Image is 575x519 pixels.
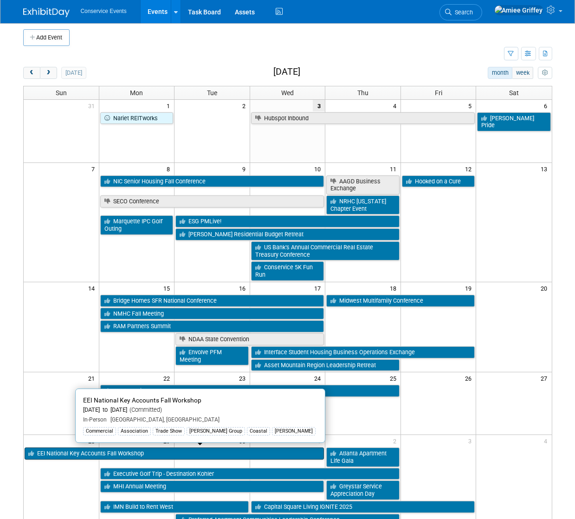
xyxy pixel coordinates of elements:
[326,448,400,467] a: Atlanta Apartment Life Gala
[494,5,543,15] img: Amiee Griffey
[251,261,324,280] a: Conservice 5K Fun Run
[272,427,316,435] div: [PERSON_NAME]
[326,480,400,500] a: Greystar Service Appreciation Day
[166,100,174,111] span: 1
[87,282,99,294] span: 14
[251,501,475,513] a: Capital Square Living IGNITE 2025
[247,427,270,435] div: Coastal
[207,89,217,97] span: Tue
[100,215,174,234] a: Marquette IPC Golf Outing
[389,372,401,384] span: 25
[56,89,67,97] span: Sun
[464,372,476,384] span: 26
[175,228,400,240] a: [PERSON_NAME] Residential Budget Retreat
[40,67,57,79] button: next
[118,427,151,435] div: Association
[238,282,250,294] span: 16
[540,163,552,175] span: 13
[313,100,325,111] span: 3
[23,29,70,46] button: Add Event
[100,195,324,208] a: SECO Conference
[326,175,400,195] a: AAGD Business Exchange
[326,295,475,307] a: Midwest Multifamily Conference
[90,163,99,175] span: 7
[100,480,324,493] a: MHI Annual Meeting
[241,163,250,175] span: 9
[153,427,185,435] div: Trade Show
[477,112,550,131] a: [PERSON_NAME] Pride
[392,435,401,447] span: 2
[326,195,400,214] a: NRHC [US_STATE] Chapter Event
[488,67,512,79] button: month
[238,372,250,384] span: 23
[464,282,476,294] span: 19
[187,427,245,435] div: [PERSON_NAME] Group
[540,372,552,384] span: 27
[281,89,294,97] span: Wed
[313,282,325,294] span: 17
[439,4,482,20] a: Search
[83,396,201,404] span: EEI National Key Accounts Fall Workshop
[251,112,475,124] a: Hubspot Inbound
[127,406,162,413] span: (Committed)
[543,435,552,447] span: 4
[23,8,70,17] img: ExhibitDay
[251,241,400,260] a: US Bank’s Annual Commercial Real Estate Treasury Conference
[107,416,220,423] span: [GEOGRAPHIC_DATA], [GEOGRAPHIC_DATA]
[512,67,533,79] button: week
[81,8,127,14] span: Conservice Events
[162,372,174,384] span: 22
[100,501,249,513] a: IMN Build to Rent West
[241,100,250,111] span: 2
[540,282,552,294] span: 20
[87,372,99,384] span: 21
[100,385,400,397] a: AM Summit
[100,308,324,320] a: NMHC Fall Meeting
[402,175,475,188] a: Hooked on a Cure
[130,89,143,97] span: Mon
[313,163,325,175] span: 10
[392,100,401,111] span: 4
[175,215,400,227] a: ESG PMLive!
[389,282,401,294] span: 18
[542,70,548,76] i: Personalize Calendar
[100,468,400,480] a: Executive Golf Trip - Destination Kohler
[543,100,552,111] span: 6
[452,9,473,16] span: Search
[87,100,99,111] span: 31
[175,333,324,345] a: NDAA State Convention
[25,448,324,460] a: EEI National Key Accounts Fall Workshop
[435,89,442,97] span: Fri
[61,67,86,79] button: [DATE]
[100,320,324,332] a: RAM Partners Summit
[175,346,249,365] a: Envolve PFM Meeting
[389,163,401,175] span: 11
[464,163,476,175] span: 12
[83,427,116,435] div: Commercial
[251,359,400,371] a: Asset Mountain Region Leadership Retreat
[83,406,317,414] div: [DATE] to [DATE]
[100,175,324,188] a: NIC Senior Housing Fall Conference
[273,67,300,77] h2: [DATE]
[467,100,476,111] span: 5
[83,416,107,423] span: In-Person
[100,295,324,307] a: Bridge Homes SFR National Conference
[166,163,174,175] span: 8
[251,346,475,358] a: Interface Student Housing Business Operations Exchange
[467,435,476,447] span: 3
[313,372,325,384] span: 24
[100,112,174,124] a: Nariet REITworks
[23,67,40,79] button: prev
[538,67,552,79] button: myCustomButton
[357,89,368,97] span: Thu
[509,89,519,97] span: Sat
[162,282,174,294] span: 15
